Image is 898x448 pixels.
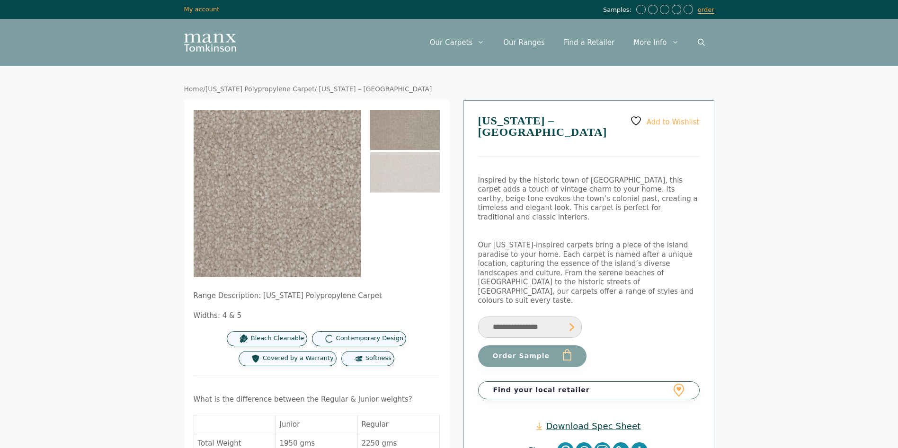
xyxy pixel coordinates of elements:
[194,311,440,321] p: Widths: 4 & 5
[184,85,714,94] nav: Breadcrumb
[478,381,700,399] a: Find your local retailer
[251,334,304,343] span: Bleach Cleanable
[336,334,404,343] span: Contemporary Design
[370,152,440,193] img: Puerto Rico - Cardona - Image 2
[420,28,714,57] nav: Primary
[358,415,440,434] td: Regular
[194,395,440,404] p: What is the difference between the Regular & Junior weights?
[276,415,358,434] td: Junior
[184,6,220,13] a: My account
[698,6,714,14] a: order
[688,28,714,57] a: Open Search Bar
[370,110,440,150] img: Puerto Rico - Cardona
[478,241,700,306] p: Our [US_STATE]-inspired carpets bring a piece of the island paradise to your home. Each carpet is...
[603,6,634,14] span: Samples:
[478,115,700,157] h1: [US_STATE] – [GEOGRAPHIC_DATA]
[420,28,494,57] a: Our Carpets
[478,345,587,367] button: Order Sample
[184,85,204,93] a: Home
[478,176,700,222] p: Inspired by the historic town of [GEOGRAPHIC_DATA], this carpet adds a touch of vintage charm to ...
[647,117,700,126] span: Add to Wishlist
[365,354,391,362] span: Softness
[194,291,440,301] p: Range Description: [US_STATE] Polypropylene Carpet
[536,421,640,431] a: Download Spec Sheet
[624,28,688,57] a: More Info
[554,28,624,57] a: Find a Retailer
[494,28,554,57] a: Our Ranges
[630,115,699,127] a: Add to Wishlist
[205,85,315,93] a: [US_STATE] Polypropylene Carpet
[184,34,236,52] img: Manx Tomkinson
[263,354,334,362] span: Covered by a Warranty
